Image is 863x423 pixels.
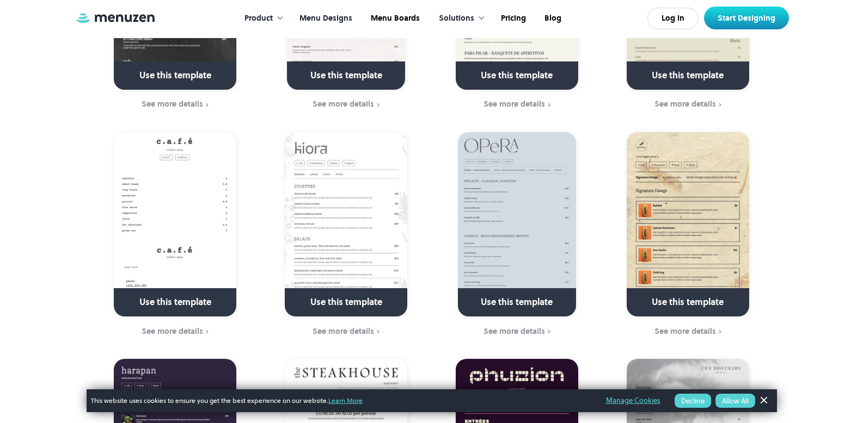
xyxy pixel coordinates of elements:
[267,326,425,338] a: See more details
[647,8,699,29] a: Log In
[91,396,591,406] span: This website uses cookies to ensure you get the best experience on our website.
[234,2,289,35] div: Product
[313,99,374,108] div: See more details
[704,7,789,29] a: Start Designing
[97,98,254,110] a: See more details
[97,326,254,338] a: See more details
[609,326,767,338] a: See more details
[360,2,428,35] a: Menu Boards
[244,13,273,24] div: Product
[609,98,767,110] a: See more details
[458,132,576,316] a: Use this template
[289,2,360,35] a: Menu Designs
[715,394,755,408] button: Allow All
[267,98,425,110] a: See more details
[438,98,596,110] a: See more details
[439,13,474,24] div: Solutions
[491,2,534,35] a: Pricing
[328,396,363,405] a: Learn More
[142,99,203,108] div: See more details
[606,395,660,407] a: Manage Cookies
[483,99,545,108] div: See more details
[483,327,545,335] div: See more details
[142,327,203,335] div: See more details
[755,393,772,409] a: Dismiss Banner
[114,132,236,316] a: Use this template
[438,326,596,338] a: See more details
[285,132,407,316] a: Use this template
[313,327,374,335] div: See more details
[654,99,716,108] div: See more details
[428,2,491,35] div: Solutions
[675,394,711,408] button: Decline
[627,132,749,316] a: Use this template
[534,2,570,35] a: Blog
[654,327,716,335] div: See more details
